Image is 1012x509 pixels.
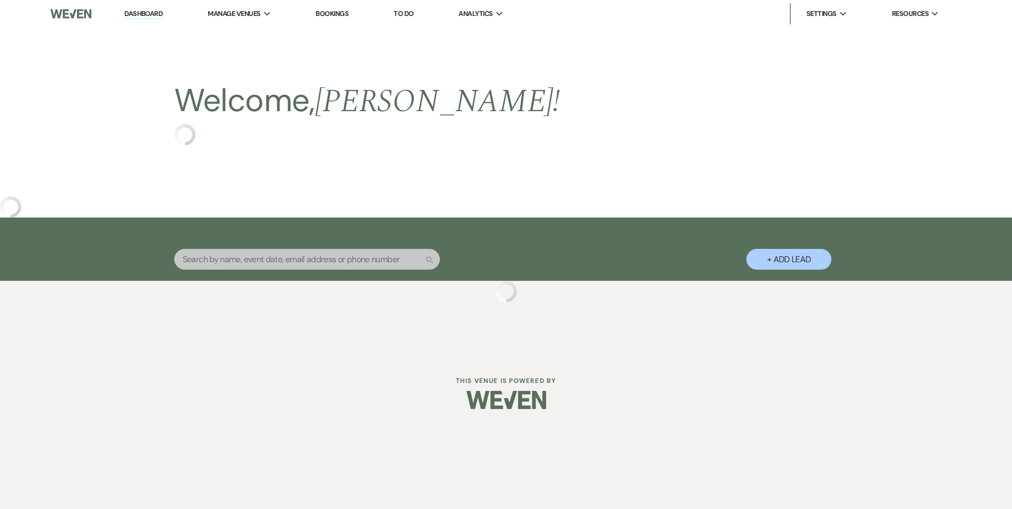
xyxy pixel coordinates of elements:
h2: Welcome, [174,78,560,124]
span: Resources [892,9,929,19]
button: + Add Lead [746,249,831,270]
img: loading spinner [496,281,517,302]
span: Settings [806,9,837,19]
input: Search by name, event date, email address or phone number [174,249,440,270]
img: Weven Logo [50,3,91,25]
a: Bookings [316,9,348,18]
a: To Do [394,9,413,18]
img: loading spinner [174,124,195,145]
span: [PERSON_NAME] ! [315,77,560,126]
a: Dashboard [124,9,163,19]
span: Manage Venues [208,9,260,19]
img: Weven Logo [466,381,546,419]
span: Analytics [458,9,492,19]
